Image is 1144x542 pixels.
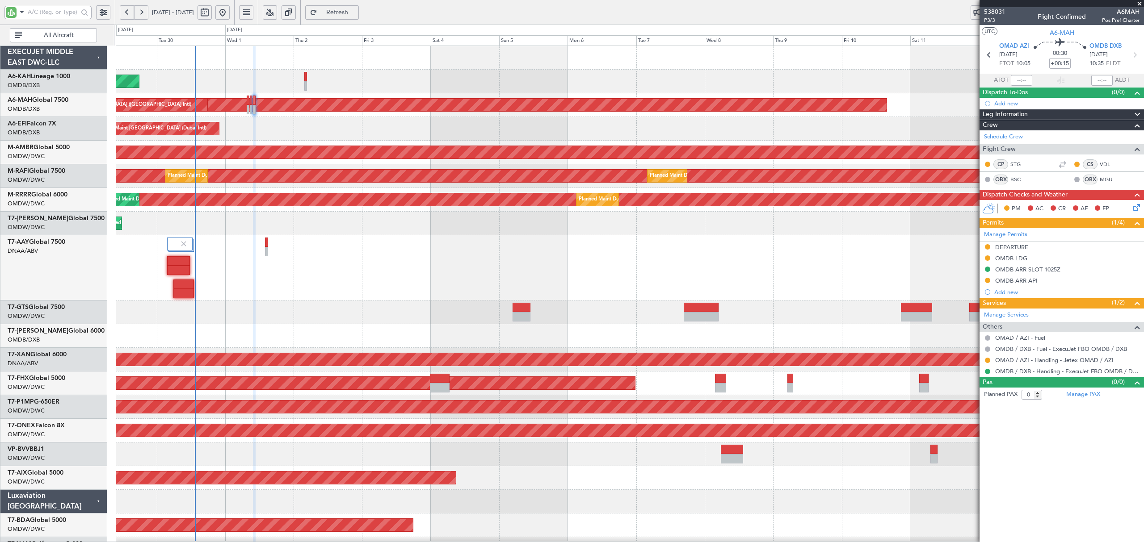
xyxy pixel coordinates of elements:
a: DNAA/ABV [8,247,38,255]
a: T7-GTSGlobal 7500 [8,304,65,310]
a: OMDW/DWC [8,176,45,184]
span: 00:30 [1053,49,1067,58]
a: VP-BVVBBJ1 [8,446,44,452]
div: Thu 9 [773,35,841,46]
a: Schedule Crew [984,133,1023,142]
div: OBX [993,175,1008,184]
div: Fri 3 [362,35,430,46]
a: T7-[PERSON_NAME]Global 7500 [8,215,105,221]
span: P3/3 [984,17,1005,24]
div: CS [1083,159,1098,169]
span: M-AMBR [8,144,34,150]
div: Add new [994,288,1140,296]
label: Planned PAX [984,390,1018,399]
div: Planned Maint Dubai (Al Maktoum Intl) [650,169,738,183]
span: OMAD AZI [999,42,1029,51]
span: Permits [983,218,1004,228]
a: Manage Services [984,311,1029,320]
div: Wed 1 [225,35,294,46]
span: FP [1102,204,1109,213]
span: 10:05 [1016,59,1030,68]
div: AOG Maint [GEOGRAPHIC_DATA] (Dubai Intl) [102,122,206,135]
span: Crew [983,120,998,130]
span: AC [1035,204,1043,213]
div: OMDB ARR API [995,277,1038,284]
a: VDL [1100,160,1120,168]
a: A6-EFIFalcon 7X [8,121,56,127]
span: A6-MAH [1050,28,1074,38]
span: ATOT [994,76,1009,85]
div: Planned Maint Dubai (Al Maktoum Intl) [168,169,256,183]
a: T7-[PERSON_NAME]Global 6000 [8,328,105,334]
a: M-RAFIGlobal 7500 [8,168,65,174]
span: [DATE] [1089,50,1108,59]
a: OMDB/DXB [8,129,40,137]
a: OMDB/DXB [8,81,40,89]
span: [DATE] [999,50,1018,59]
div: OMDB ARR SLOT 1025Z [995,266,1060,273]
div: Wed 8 [705,35,773,46]
a: OMDW/DWC [8,407,45,415]
div: Sat 4 [431,35,499,46]
a: MGU [1100,175,1120,183]
a: OMDW/DWC [8,152,45,160]
span: CR [1058,204,1066,213]
div: Mon 29 [88,35,156,46]
span: T7-BDA [8,517,30,523]
a: OMDB / DXB - Fuel - ExecuJet FBO OMDB / DXB [995,345,1127,353]
span: A6-EFI [8,121,27,127]
div: Add new [994,100,1140,107]
a: OMDW/DWC [8,430,45,438]
a: OMDW/DWC [8,312,45,320]
span: Refresh [319,9,356,16]
div: Tue 7 [636,35,705,46]
a: M-RRRRGlobal 6000 [8,192,67,198]
div: Fri 10 [842,35,910,46]
span: AF [1081,204,1088,213]
input: A/C (Reg. or Type) [28,5,78,19]
a: OMAD / AZI - Fuel [995,334,1045,342]
span: T7-P1MP [8,399,34,405]
span: Leg Information [983,109,1028,120]
a: T7-ONEXFalcon 8X [8,422,65,429]
div: CP [993,159,1008,169]
span: T7-AAY [8,239,29,245]
div: OBX [1083,175,1098,184]
div: Sun 5 [499,35,568,46]
a: OMDB / DXB - Handling - ExecuJet FBO OMDB / DXB [995,367,1140,375]
span: Dispatch Checks and Weather [983,190,1068,200]
span: OMDB DXB [1089,42,1122,51]
div: Planned Maint [GEOGRAPHIC_DATA] ([GEOGRAPHIC_DATA] Intl) [42,98,191,112]
span: All Aircraft [24,32,94,38]
img: gray-close.svg [180,240,188,248]
span: T7-ONEX [8,422,35,429]
div: Thu 2 [294,35,362,46]
a: OMAD / AZI - Handling - Jetex OMAD / AZI [995,356,1114,364]
span: ETOT [999,59,1014,68]
div: DEPARTURE [995,243,1028,251]
button: Refresh [305,5,359,20]
span: Services [983,298,1006,309]
a: OMDW/DWC [8,454,45,462]
span: T7-GTS [8,304,29,310]
a: OMDW/DWC [8,223,45,231]
input: --:-- [1011,75,1032,86]
a: T7-P1MPG-650ER [8,399,59,405]
a: OMDW/DWC [8,525,45,533]
span: M-RAFI [8,168,29,174]
button: All Aircraft [10,28,97,42]
a: A6-MAHGlobal 7500 [8,97,68,103]
span: [DATE] - [DATE] [152,8,194,17]
span: ALDT [1115,76,1130,85]
a: T7-BDAGlobal 5000 [8,517,66,523]
span: (1/2) [1112,298,1125,307]
span: 10:35 [1089,59,1104,68]
span: A6MAH [1102,7,1140,17]
a: DNAA/ABV [8,359,38,367]
span: (0/0) [1112,377,1125,387]
div: Tue 30 [157,35,225,46]
span: T7-[PERSON_NAME] [8,328,68,334]
div: [DATE] [227,26,242,34]
div: [DATE] [118,26,133,34]
a: T7-AIXGlobal 5000 [8,470,63,476]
